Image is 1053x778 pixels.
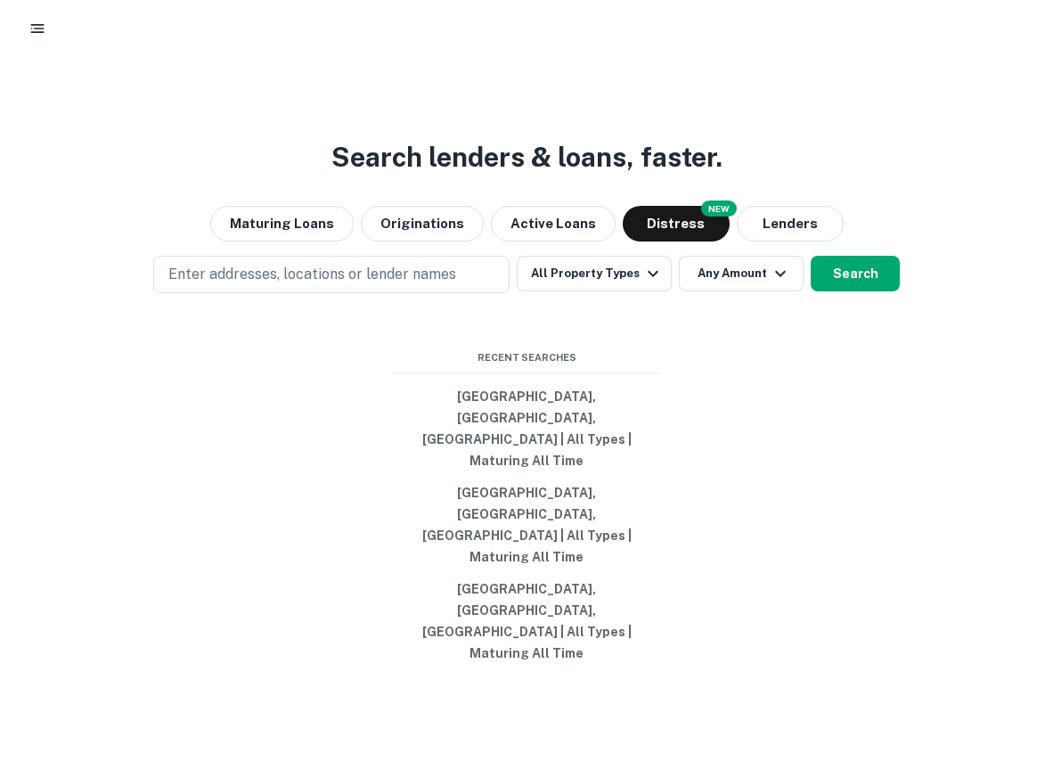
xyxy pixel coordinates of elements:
button: All Property Types [517,256,672,291]
button: Originations [361,206,484,242]
button: Enter addresses, locations or lender names [153,256,510,293]
button: [GEOGRAPHIC_DATA], [GEOGRAPHIC_DATA], [GEOGRAPHIC_DATA] | All Types | Maturing All Time [393,573,660,669]
button: Search [811,256,900,291]
p: Enter addresses, locations or lender names [168,264,456,285]
button: Lenders [737,206,844,242]
h3: Search lenders & loans, faster. [331,137,722,177]
span: Recent Searches [393,350,660,365]
button: Maturing Loans [210,206,354,242]
button: Active Loans [491,206,616,242]
iframe: Chat Widget [964,635,1053,721]
button: Any Amount [679,256,804,291]
div: NEW [701,201,737,217]
button: [GEOGRAPHIC_DATA], [GEOGRAPHIC_DATA], [GEOGRAPHIC_DATA] | All Types | Maturing All Time [393,381,660,477]
button: Search distressed loans with lien and other non-mortgage details. [623,206,730,242]
button: [GEOGRAPHIC_DATA], [GEOGRAPHIC_DATA], [GEOGRAPHIC_DATA] | All Types | Maturing All Time [393,477,660,573]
